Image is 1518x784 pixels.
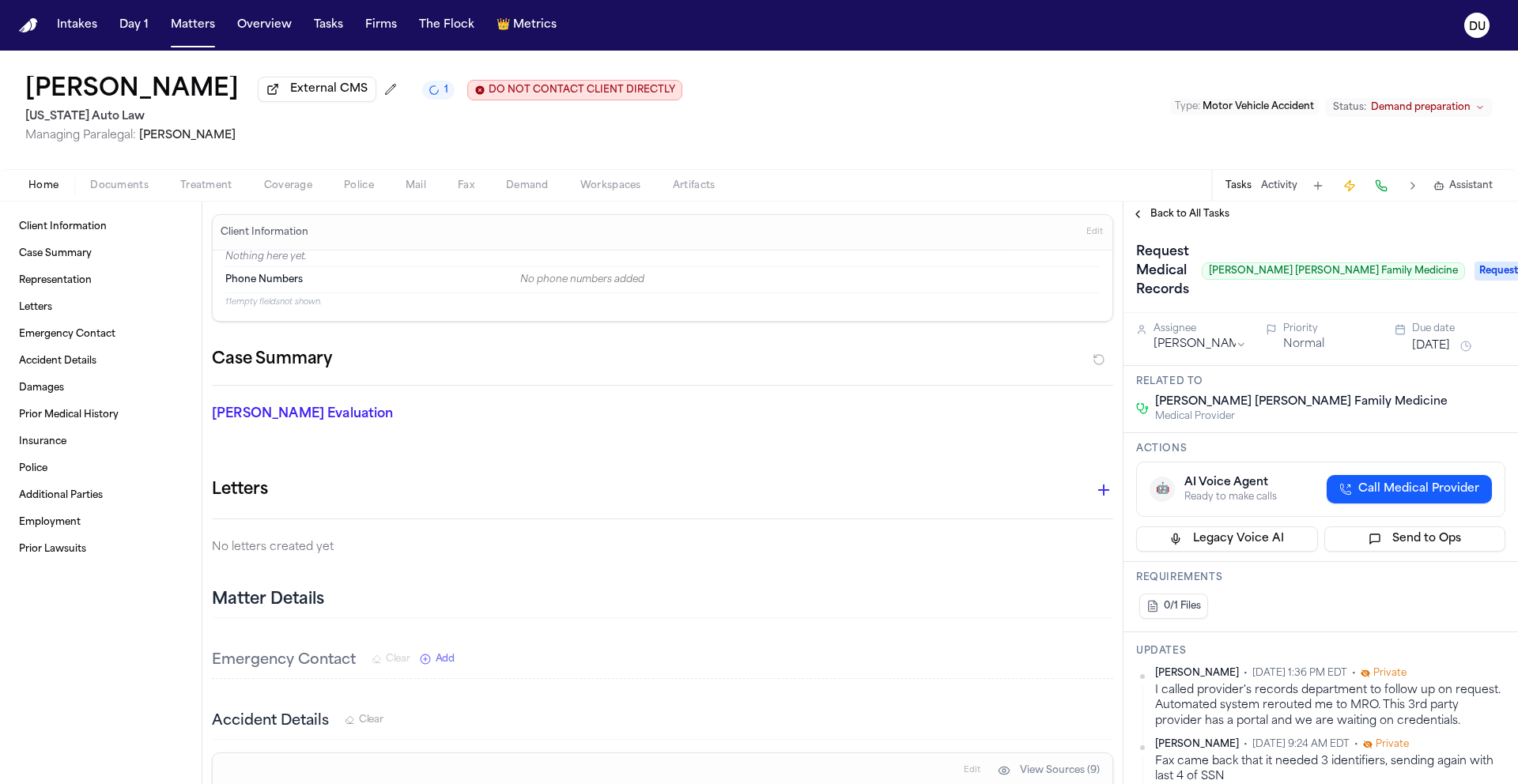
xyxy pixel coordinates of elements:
button: Back to All Tasks [1123,208,1237,220]
div: I called provider's records department to follow up on request. Automated system rerouted me to M... [1155,683,1505,729]
a: Case Summary [13,241,189,266]
button: 1 active task [422,81,455,100]
button: Clear Accident Details [345,714,383,726]
div: Due date [1412,322,1505,335]
span: Phone Numbers [225,273,303,286]
a: Representation [13,268,189,293]
span: Additional Parties [19,489,103,502]
span: [PERSON_NAME] [PERSON_NAME] Family Medicine [1155,394,1448,410]
div: Ready to make calls [1184,491,1277,503]
button: External CMS [258,77,376,102]
span: • [1244,738,1248,751]
span: Police [344,179,374,192]
a: Tasks [308,11,349,40]
span: Client Information [19,220,107,233]
span: Edit [1086,227,1103,238]
span: [DATE] 9:24 AM EDT [1252,738,1350,751]
button: Intakes [51,11,104,40]
button: Add Task [1307,175,1329,197]
button: Matters [164,11,221,40]
div: Assignee [1154,322,1247,335]
button: Edit matter name [25,76,239,104]
span: Home [28,179,59,192]
a: Insurance [13,429,189,454]
button: Normal [1283,337,1324,352]
h3: Accident Details [212,710,329,733]
h2: Case Summary [212,347,332,372]
h1: Letters [212,477,268,503]
a: Police [13,456,189,481]
button: Overview [231,11,298,40]
span: Accident Details [19,355,96,367]
span: • [1352,667,1356,680]
button: Snooze task [1456,337,1475,356]
span: • [1354,738,1358,751]
text: DU [1469,21,1486,32]
span: Back to All Tasks [1150,208,1229,220]
span: Clear [386,653,410,665]
span: Police [19,462,47,475]
span: [PERSON_NAME] [1155,738,1239,751]
p: Nothing here yet. [225,251,1100,266]
span: Motor Vehicle Accident [1203,102,1314,111]
button: Tasks [1225,179,1252,192]
button: Clear Emergency Contact [372,653,410,665]
span: Coverage [264,179,312,192]
a: Prior Lawsuits [13,537,189,562]
h3: Emergency Contact [212,650,356,672]
span: Damages [19,382,64,394]
span: Mail [406,179,426,192]
p: No letters created yet [212,538,1113,557]
a: Home [19,18,38,33]
h2: Matter Details [212,589,324,611]
button: The Flock [413,11,481,40]
button: Edit client contact restriction [467,80,682,100]
span: Case Summary [19,247,92,260]
img: Finch Logo [19,18,38,33]
p: [PERSON_NAME] Evaluation [212,405,500,424]
button: View Sources (9) [990,758,1108,783]
span: Prior Lawsuits [19,543,86,556]
h3: Requirements [1136,571,1505,584]
span: [PERSON_NAME] [139,130,236,141]
span: Workspaces [580,179,641,192]
span: Insurance [19,435,66,448]
div: No phone numbers added [520,273,1100,286]
span: 1 [444,84,448,96]
h3: Actions [1136,443,1505,455]
button: Edit Type: Motor Vehicle Accident [1170,99,1319,115]
a: Day 1 [113,11,155,40]
h3: Client Information [217,226,312,239]
a: Accident Details [13,349,189,374]
button: Make a Call [1370,175,1392,197]
p: 11 empty fields not shown. [225,296,1100,308]
span: Demand preparation [1371,101,1471,114]
span: Call Medical Provider [1358,481,1479,497]
span: External CMS [290,81,368,97]
span: Status: [1333,101,1366,114]
button: Send to Ops [1324,526,1506,552]
span: Prior Medical History [19,409,119,421]
span: Add [436,653,455,665]
button: Change status from Demand preparation [1325,98,1493,117]
span: [PERSON_NAME] [1155,667,1239,680]
a: Emergency Contact [13,322,189,347]
button: Edit [959,758,985,783]
span: crown [497,17,510,33]
span: • [1244,667,1248,680]
a: Damages [13,375,189,401]
span: Clear [359,714,383,726]
button: Assistant [1433,179,1493,192]
h1: Request Medical Records [1130,239,1195,303]
span: Treatment [180,179,232,192]
span: Edit [964,765,980,776]
span: Artifacts [673,179,716,192]
button: Activity [1261,179,1297,192]
span: Fax [458,179,474,192]
span: Type : [1175,102,1200,111]
button: Create Immediate Task [1339,175,1361,197]
span: [DATE] 1:36 PM EDT [1252,667,1347,680]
